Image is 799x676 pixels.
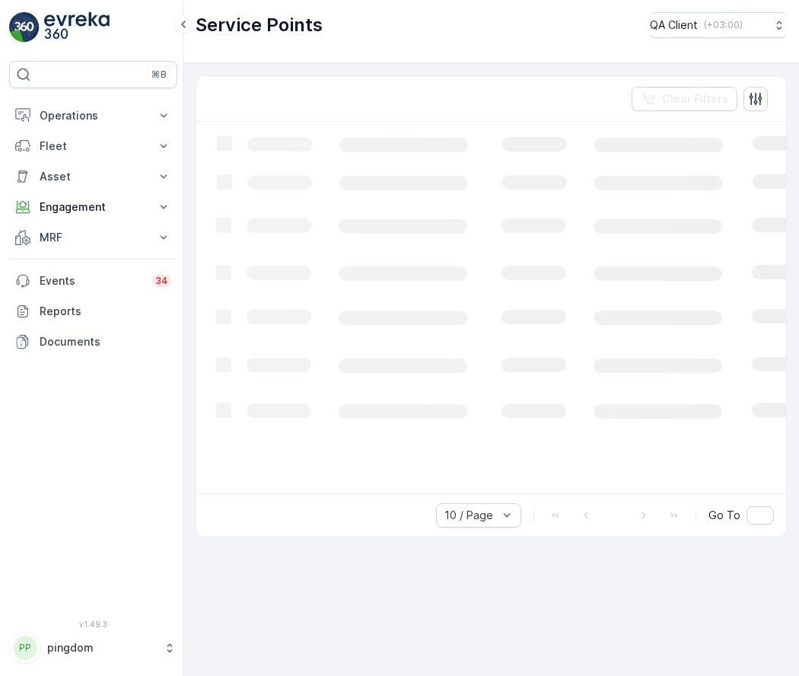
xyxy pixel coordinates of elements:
span: Go To [708,508,740,523]
a: Documents [9,327,177,357]
p: Operations [40,108,147,123]
img: logo_light-DOdMpM7g.png [44,12,110,43]
p: pingdom [47,640,156,655]
img: logo [9,12,40,43]
p: Fleet [40,139,147,154]
button: Engagement [9,192,177,222]
p: QA Client [650,18,698,33]
p: Clear Filters [662,91,728,107]
button: PPpingdom [9,632,177,664]
p: Asset [40,169,147,184]
button: Fleet [9,131,177,161]
p: MRF [40,230,147,245]
button: MRF [9,222,177,253]
button: Clear Filters [632,87,737,111]
p: 34 [155,275,168,287]
p: ( +03:00 ) [704,19,743,31]
p: Engagement [40,199,147,215]
div: PP [13,636,37,660]
span: v 1.49.3 [9,620,177,629]
a: Reports [9,296,177,327]
p: Documents [40,334,171,349]
button: QA Client(+03:00) [650,12,787,38]
p: Events [40,273,143,289]
p: ⌘B [151,69,167,81]
button: Operations [9,100,177,131]
button: Asset [9,161,177,192]
p: Service Points [196,13,323,37]
a: Events34 [9,266,177,296]
p: Reports [40,304,171,319]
